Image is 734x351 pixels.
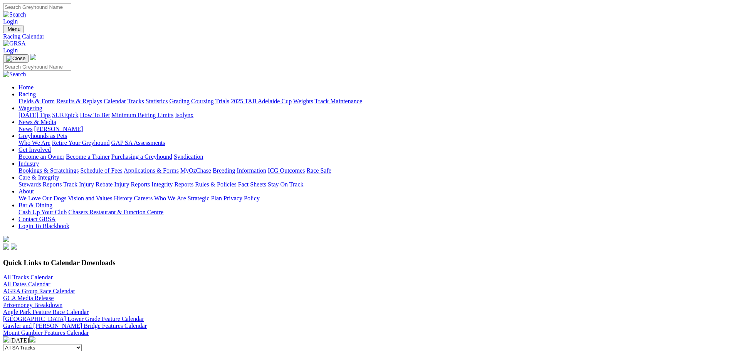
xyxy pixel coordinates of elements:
a: Mount Gambier Features Calendar [3,329,89,336]
img: GRSA [3,40,26,47]
a: Coursing [191,98,214,104]
a: Stay On Track [268,181,303,188]
a: Angle Park Feature Race Calendar [3,309,89,315]
a: About [18,188,34,195]
div: Bar & Dining [18,209,731,216]
a: Syndication [174,153,203,160]
a: Cash Up Your Club [18,209,67,215]
div: About [18,195,731,202]
img: Close [6,55,25,62]
a: Become an Owner [18,153,64,160]
img: chevron-left-pager-white.svg [3,336,9,343]
a: SUREpick [52,112,78,118]
a: Gawler and [PERSON_NAME] Bridge Features Calendar [3,322,147,329]
a: Calendar [104,98,126,104]
div: Greyhounds as Pets [18,139,731,146]
div: Racing [18,98,731,105]
a: Industry [18,160,39,167]
a: [DATE] Tips [18,112,50,118]
a: Weights [293,98,313,104]
div: Get Involved [18,153,731,160]
a: Purchasing a Greyhound [111,153,172,160]
a: Contact GRSA [18,216,55,222]
a: Breeding Information [213,167,266,174]
div: Care & Integrity [18,181,731,188]
a: Track Maintenance [315,98,362,104]
a: GAP SA Assessments [111,139,165,146]
span: Menu [8,26,20,32]
a: Injury Reports [114,181,150,188]
a: Bar & Dining [18,202,52,208]
a: Bookings & Scratchings [18,167,79,174]
a: 2025 TAB Adelaide Cup [231,98,292,104]
a: Careers [134,195,153,202]
a: MyOzChase [180,167,211,174]
div: [DATE] [3,336,731,344]
div: Industry [18,167,731,174]
a: Isolynx [175,112,193,118]
a: GCA Media Release [3,295,54,301]
div: News & Media [18,126,731,133]
a: Tracks [128,98,144,104]
a: Wagering [18,105,42,111]
a: Care & Integrity [18,174,59,181]
img: logo-grsa-white.png [30,54,36,60]
a: History [114,195,132,202]
a: All Dates Calendar [3,281,50,287]
a: Statistics [146,98,168,104]
a: How To Bet [80,112,110,118]
a: Stewards Reports [18,181,62,188]
img: facebook.svg [3,244,9,250]
a: AGRA Group Race Calendar [3,288,75,294]
a: Vision and Values [68,195,112,202]
a: Applications & Forms [124,167,179,174]
a: [PERSON_NAME] [34,126,83,132]
div: Wagering [18,112,731,119]
a: Fields & Form [18,98,55,104]
input: Search [3,63,71,71]
a: Who We Are [154,195,186,202]
a: ICG Outcomes [268,167,305,174]
a: Prizemoney Breakdown [3,302,62,308]
a: Race Safe [306,167,331,174]
a: Get Involved [18,146,51,153]
a: Minimum Betting Limits [111,112,173,118]
img: logo-grsa-white.png [3,236,9,242]
a: Trials [215,98,229,104]
a: Chasers Restaurant & Function Centre [68,209,163,215]
img: Search [3,71,26,78]
a: [GEOGRAPHIC_DATA] Lower Grade Feature Calendar [3,316,144,322]
a: Racing Calendar [3,33,731,40]
a: Login [3,18,18,25]
a: Integrity Reports [151,181,193,188]
img: Search [3,11,26,18]
a: Home [18,84,34,91]
a: We Love Our Dogs [18,195,66,202]
a: Privacy Policy [223,195,260,202]
a: News & Media [18,119,56,125]
h3: Quick Links to Calendar Downloads [3,259,731,267]
a: Rules & Policies [195,181,237,188]
button: Toggle navigation [3,25,24,33]
a: All Tracks Calendar [3,274,53,280]
img: twitter.svg [11,244,17,250]
a: Schedule of Fees [80,167,122,174]
a: Greyhounds as Pets [18,133,67,139]
a: Who We Are [18,139,50,146]
a: Grading [170,98,190,104]
input: Search [3,3,71,11]
a: Racing [18,91,36,97]
img: chevron-right-pager-white.svg [29,336,35,343]
button: Toggle navigation [3,54,29,63]
a: Login [3,47,18,54]
a: News [18,126,32,132]
a: Track Injury Rebate [63,181,113,188]
a: Fact Sheets [238,181,266,188]
a: Retire Your Greyhound [52,139,110,146]
a: Login To Blackbook [18,223,69,229]
a: Results & Replays [56,98,102,104]
a: Strategic Plan [188,195,222,202]
a: Become a Trainer [66,153,110,160]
